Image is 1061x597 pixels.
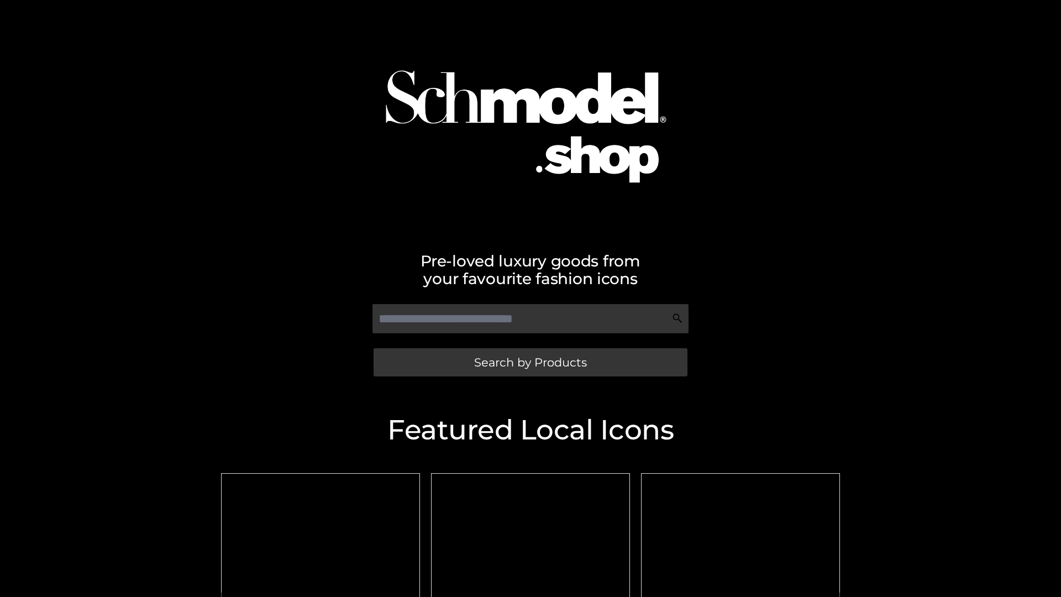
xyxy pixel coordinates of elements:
span: Search by Products [474,357,587,368]
h2: Pre-loved luxury goods from your favourite fashion icons [216,252,845,287]
h2: Featured Local Icons​ [216,416,845,444]
img: Search Icon [672,313,683,324]
a: Search by Products [374,348,687,376]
